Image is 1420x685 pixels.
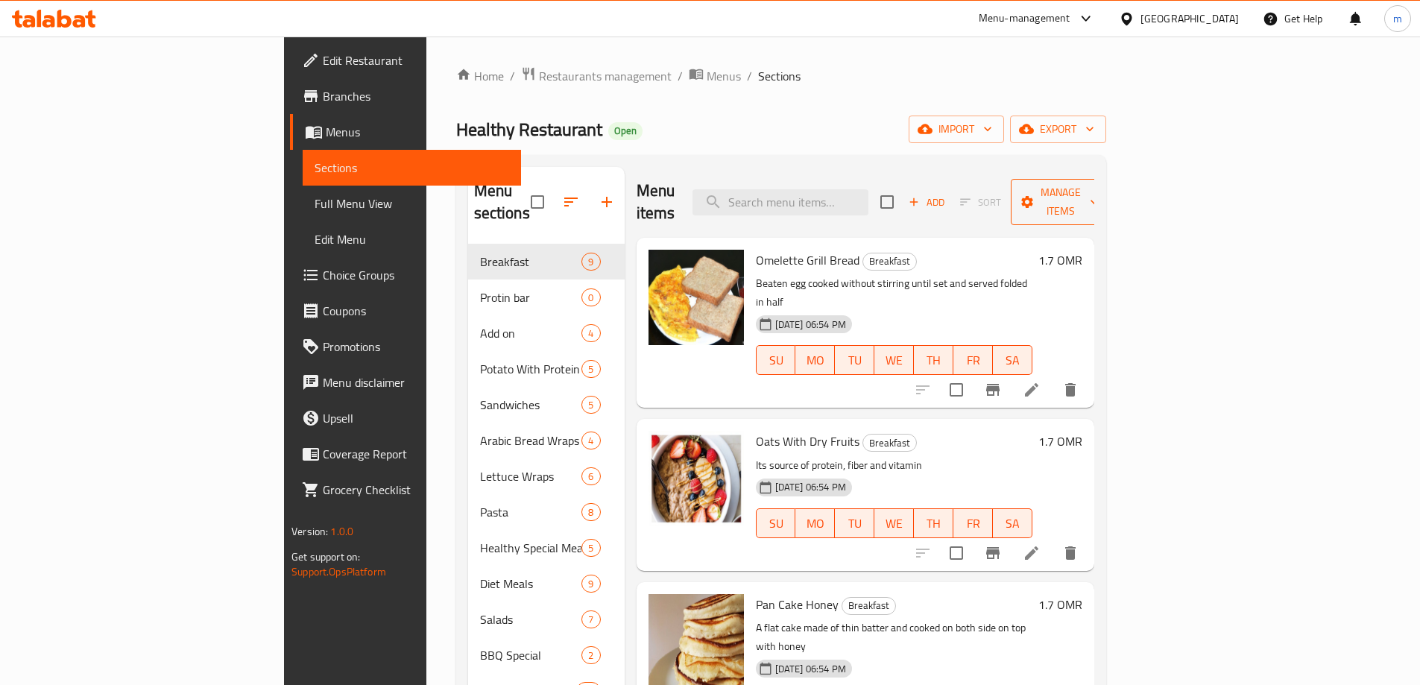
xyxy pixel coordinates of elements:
div: Lettuce Wraps6 [468,458,625,494]
span: TU [841,350,868,371]
span: Potato With Protein [480,360,582,378]
span: BBQ Special [480,646,582,664]
div: Potato With Protein5 [468,351,625,387]
div: items [581,503,600,521]
span: Edit Restaurant [323,51,509,69]
button: SU [756,508,796,538]
span: Promotions [323,338,509,356]
a: Edit Restaurant [290,42,521,78]
div: items [581,396,600,414]
button: TU [835,508,874,538]
span: Menus [326,123,509,141]
nav: breadcrumb [456,66,1106,86]
div: Arabic Bread Wraps4 [468,423,625,458]
div: Protin bar [480,288,582,306]
div: Salads7 [468,602,625,637]
span: Healthy Special Meal [480,539,582,557]
span: Pan Cake Honey [756,593,839,616]
button: WE [874,508,914,538]
span: Lettuce Wraps [480,467,582,485]
a: Full Menu View [303,186,521,221]
span: Select to update [941,374,972,405]
div: items [581,360,600,378]
div: Healthy Special Meal5 [468,530,625,566]
span: Select section [871,186,903,218]
span: 4 [582,326,599,341]
div: Breakfast9 [468,244,625,280]
span: MO [801,513,829,534]
span: Breakfast [863,253,916,270]
div: Sandwiches5 [468,387,625,423]
p: Its source of protein, fiber and vitamin [756,456,1032,475]
span: Restaurants management [539,67,672,85]
span: FR [959,513,987,534]
span: Select to update [941,537,972,569]
span: [DATE] 06:54 PM [769,318,852,332]
span: 0 [582,291,599,305]
span: 5 [582,398,599,412]
span: Add on [480,324,582,342]
span: Omelette Grill Bread [756,249,859,271]
button: MO [795,345,835,375]
span: 6 [582,470,599,484]
a: Coverage Report [290,436,521,472]
div: [GEOGRAPHIC_DATA] [1140,10,1239,27]
span: Full Menu View [315,195,509,212]
button: import [909,116,1004,143]
span: Coverage Report [323,445,509,463]
span: [DATE] 06:54 PM [769,480,852,494]
a: Upsell [290,400,521,436]
img: Omelette Grill Bread [649,250,744,345]
a: Edit Menu [303,221,521,257]
button: TH [914,508,953,538]
a: Branches [290,78,521,114]
div: items [581,646,600,664]
span: import [921,120,992,139]
span: Sections [315,159,509,177]
div: Protin bar0 [468,280,625,315]
span: m [1393,10,1402,27]
a: Sections [303,150,521,186]
span: Breakfast [842,597,895,614]
span: Branches [323,87,509,105]
span: Select section first [950,191,1011,214]
button: export [1010,116,1106,143]
p: Beaten egg cooked without stirring until set and served folded in half [756,274,1032,312]
button: SU [756,345,796,375]
span: Version: [291,522,328,541]
h6: 1.7 OMR [1038,250,1082,271]
a: Promotions [290,329,521,364]
div: items [581,324,600,342]
span: SA [999,350,1026,371]
button: TU [835,345,874,375]
span: Choice Groups [323,266,509,284]
div: Breakfast [862,253,917,271]
span: WE [880,513,908,534]
span: Add [906,194,947,211]
button: FR [953,345,993,375]
span: Arabic Bread Wraps [480,432,582,449]
div: Breakfast [480,253,582,271]
span: 5 [582,362,599,376]
button: delete [1053,372,1088,408]
div: Pasta8 [468,494,625,530]
span: Pasta [480,503,582,521]
div: Breakfast [862,434,917,452]
a: Menus [290,114,521,150]
li: / [747,67,752,85]
div: Sandwiches [480,396,582,414]
div: items [581,467,600,485]
a: Support.OpsPlatform [291,562,386,581]
div: Add on4 [468,315,625,351]
div: Diet Meals9 [468,566,625,602]
button: TH [914,345,953,375]
div: items [581,539,600,557]
button: Add [903,191,950,214]
span: Manage items [1023,183,1099,221]
button: Add section [589,184,625,220]
a: Grocery Checklist [290,472,521,508]
div: BBQ Special2 [468,637,625,673]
